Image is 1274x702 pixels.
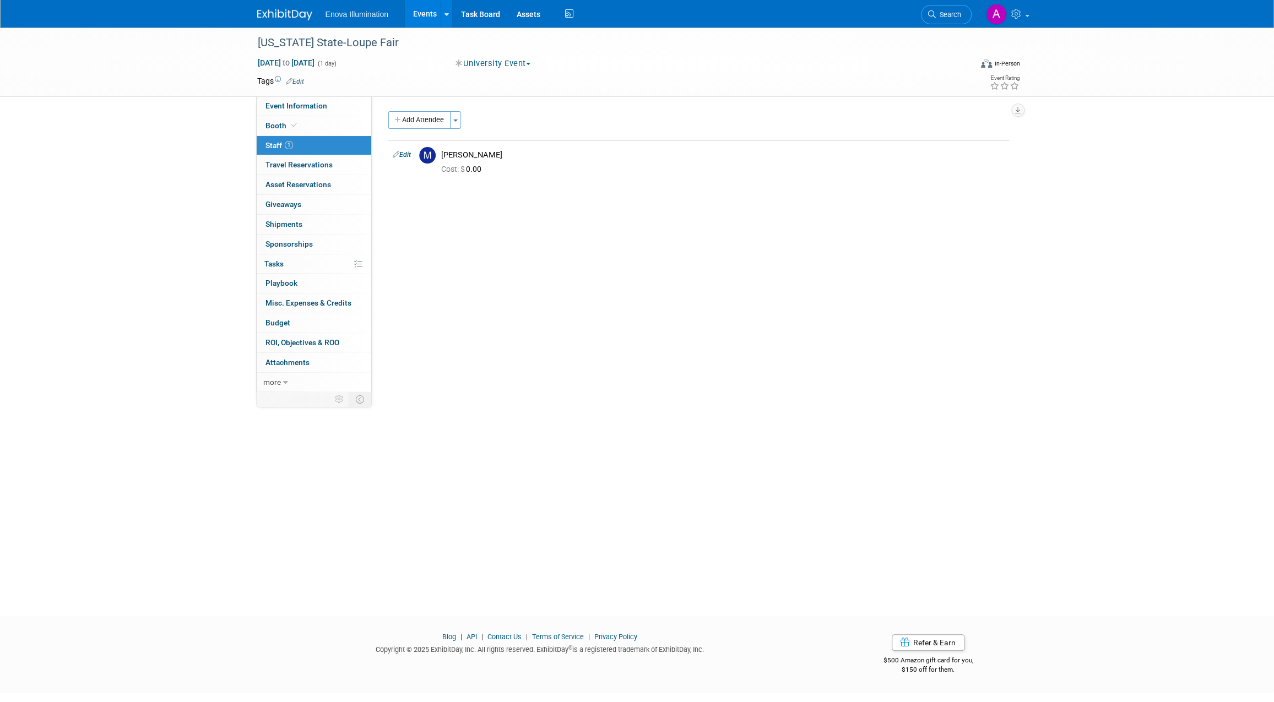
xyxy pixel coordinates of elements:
span: ROI, Objectives & ROO [265,338,339,347]
td: Toggle Event Tabs [349,392,371,406]
div: [US_STATE] State-Loupe Fair [254,33,955,53]
img: Abby Nelson [986,4,1007,25]
div: $150 off for them. [839,665,1017,674]
div: Event Rating [989,75,1019,81]
span: | [479,633,486,641]
a: Attachments [257,353,371,372]
sup: ® [568,645,572,651]
span: Event Information [265,101,327,110]
span: Shipments [265,220,302,228]
span: Enova Illumination [326,10,388,19]
span: Sponsorships [265,240,313,248]
span: (1 day) [317,60,337,67]
div: [PERSON_NAME] [441,150,1005,160]
span: Booth [265,121,299,130]
div: In-Person [994,59,1020,68]
span: Search [936,10,961,19]
a: Staff1 [257,136,371,155]
span: more [263,378,281,387]
a: Blog [442,633,456,641]
span: Giveaways [265,200,301,209]
span: Budget [265,318,290,327]
td: Personalize Event Tab Strip [330,392,349,406]
a: Terms of Service [532,633,584,641]
div: $500 Amazon gift card for you, [839,649,1017,674]
a: Edit [393,151,411,159]
a: Contact Us [487,633,522,641]
span: Tasks [264,259,284,268]
i: Booth reservation complete [291,122,297,128]
a: Tasks [257,254,371,274]
span: Asset Reservations [265,180,331,189]
a: ROI, Objectives & ROO [257,333,371,352]
span: 0.00 [441,165,486,173]
span: 1 [285,141,293,149]
a: Playbook [257,274,371,293]
img: ExhibitDay [257,9,312,20]
a: Budget [257,313,371,333]
span: Travel Reservations [265,160,333,169]
span: [DATE] [DATE] [257,58,315,68]
a: Giveaways [257,195,371,214]
a: Travel Reservations [257,155,371,175]
td: Tags [257,75,304,86]
span: Playbook [265,279,297,287]
div: Copyright © 2025 ExhibitDay, Inc. All rights reserved. ExhibitDay is a registered trademark of Ex... [257,642,823,655]
img: M.jpg [419,147,436,164]
a: API [467,633,477,641]
button: University Event [452,58,535,69]
a: Privacy Policy [594,633,637,641]
span: Cost: $ [441,165,466,173]
span: Misc. Expenses & Credits [265,298,351,307]
a: Search [921,5,972,24]
a: Refer & Earn [892,634,964,651]
span: | [458,633,465,641]
a: Sponsorships [257,235,371,254]
a: Event Information [257,96,371,116]
a: Booth [257,116,371,135]
a: Shipments [257,215,371,234]
img: Format-Inperson.png [981,59,992,68]
a: more [257,373,371,392]
span: Staff [265,141,293,150]
span: Attachments [265,358,310,367]
button: Add Attendee [388,111,451,129]
span: | [586,633,593,641]
span: | [523,633,530,641]
div: Event Format [907,57,1020,74]
a: Asset Reservations [257,175,371,194]
a: Misc. Expenses & Credits [257,293,371,313]
a: Edit [286,78,304,85]
span: to [281,58,291,67]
